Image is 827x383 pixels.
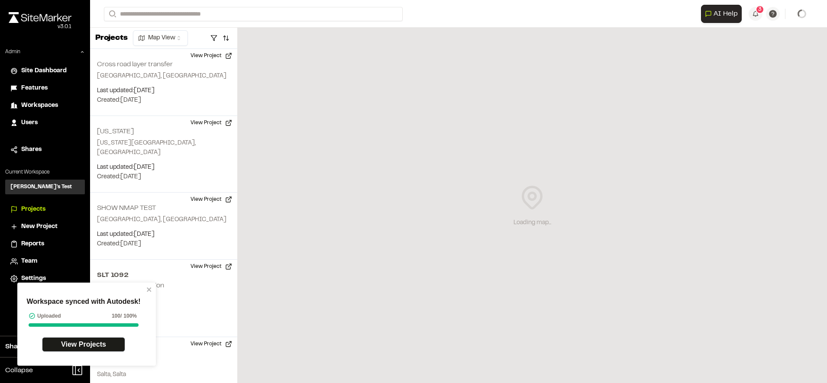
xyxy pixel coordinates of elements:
[42,337,125,352] a: View Projects
[104,7,120,21] button: Search
[5,168,85,176] p: Current Workspace
[185,260,237,274] button: View Project
[10,257,80,266] a: Team
[10,145,80,154] a: Shares
[97,317,230,326] p: Created: [DATE]
[97,293,230,302] p: Salta, Salta
[29,312,61,320] div: Uploaded
[5,341,63,352] span: Share Workspace
[701,5,742,23] button: Open AI Assistant
[21,274,46,283] span: Settings
[21,239,44,249] span: Reports
[97,230,230,239] p: Last updated: [DATE]
[97,348,230,358] h2: Salta
[10,239,80,249] a: Reports
[714,9,738,19] span: AI Help
[97,96,230,105] p: Created: [DATE]
[95,32,128,44] p: Projects
[97,61,173,68] h2: Cross road layer transfer
[97,205,156,211] h2: SHOW NMAP TEST
[97,138,230,158] p: [US_STATE][GEOGRAPHIC_DATA], [GEOGRAPHIC_DATA]
[21,257,37,266] span: Team
[97,239,230,249] p: Created: [DATE]
[10,205,80,214] a: Projects
[5,365,33,376] span: Collapse
[185,337,237,351] button: View Project
[112,312,122,320] span: 100 /
[97,129,134,135] h2: [US_STATE]
[10,118,80,128] a: Users
[146,286,152,293] button: close
[97,86,230,96] p: Last updated: [DATE]
[97,270,230,280] h2: SLT 1092
[97,172,230,182] p: Created: [DATE]
[10,274,80,283] a: Settings
[97,163,230,172] p: Last updated: [DATE]
[514,218,551,228] div: Loading map...
[10,183,72,191] h3: [PERSON_NAME]'s Test
[21,118,38,128] span: Users
[185,193,237,206] button: View Project
[749,7,762,21] button: 3
[701,5,745,23] div: Open AI Assistant
[97,370,230,380] p: Salta, Salta
[21,101,58,110] span: Workspaces
[10,84,80,93] a: Features
[185,116,237,130] button: View Project
[123,312,137,320] span: 100%
[10,222,80,232] a: New Project
[21,145,42,154] span: Shares
[758,6,762,13] span: 3
[21,205,45,214] span: Projects
[97,307,230,317] p: Last updated: [DATE]
[185,49,237,63] button: View Project
[5,48,20,56] p: Admin
[97,71,230,81] p: [GEOGRAPHIC_DATA], [GEOGRAPHIC_DATA]
[21,66,67,76] span: Site Dashboard
[10,101,80,110] a: Workspaces
[26,296,140,307] p: Workspace synced with Autodesk!
[21,84,48,93] span: Features
[10,66,80,76] a: Site Dashboard
[21,222,58,232] span: New Project
[97,215,230,225] p: [GEOGRAPHIC_DATA], [GEOGRAPHIC_DATA]
[9,23,71,31] div: Oh geez...please don't...
[9,12,71,23] img: rebrand.png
